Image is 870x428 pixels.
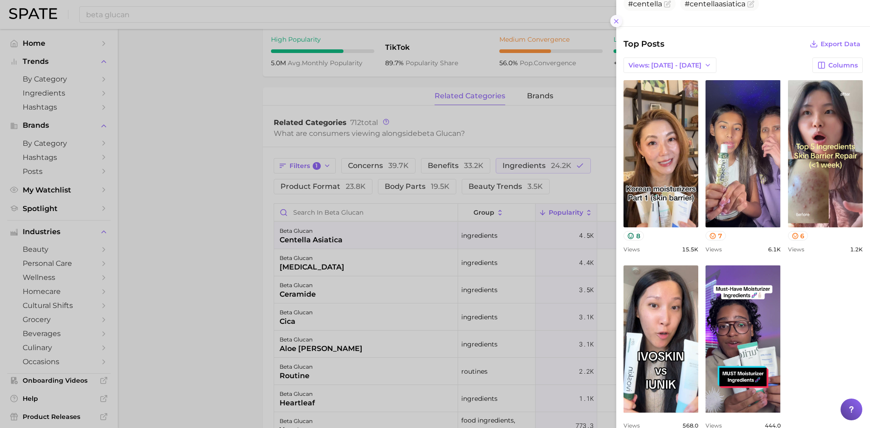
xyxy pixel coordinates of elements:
[768,246,781,253] span: 6.1k
[747,0,754,8] button: Flag as miscategorized or irrelevant
[706,246,722,253] span: Views
[628,62,701,69] span: Views: [DATE] - [DATE]
[812,58,863,73] button: Columns
[850,246,863,253] span: 1.2k
[821,40,860,48] span: Export Data
[788,246,804,253] span: Views
[664,0,671,8] button: Flag as miscategorized or irrelevant
[623,231,644,240] button: 8
[706,231,726,240] button: 7
[682,246,698,253] span: 15.5k
[623,246,640,253] span: Views
[623,38,664,50] span: Top Posts
[828,62,858,69] span: Columns
[788,231,808,240] button: 6
[807,38,863,50] button: Export Data
[623,58,716,73] button: Views: [DATE] - [DATE]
